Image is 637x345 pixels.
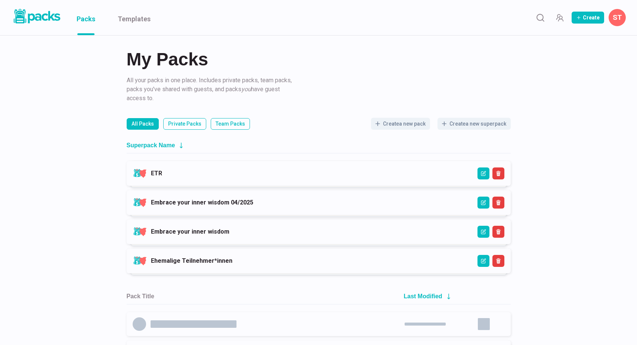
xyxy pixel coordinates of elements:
button: Edit [477,167,489,179]
button: Delete Superpack [492,255,504,267]
h2: My Packs [127,50,511,68]
button: Edit [477,197,489,209]
button: Createa new pack [371,118,430,130]
button: Edit [477,226,489,238]
h2: Last Modified [404,293,442,300]
i: you [241,86,251,93]
p: All your packs in one place. Includes private packs, team packs, packs you've shared with guests,... [127,76,295,103]
h2: Superpack Name [127,142,175,149]
p: All Packs [132,120,154,128]
button: Search [533,10,548,25]
h2: Pack Title [127,293,154,300]
button: Savina Tilmann [609,9,626,26]
button: Createa new superpack [437,118,511,130]
p: Team Packs [216,120,245,128]
button: Delete Superpack [492,167,504,179]
img: Packs logo [11,7,62,25]
button: Edit [477,255,489,267]
a: Packs logo [11,7,62,28]
p: Private Packs [168,120,201,128]
button: Delete Superpack [492,226,504,238]
button: Delete Superpack [492,197,504,209]
button: Create Pack [572,12,604,24]
button: Manage Team Invites [552,10,567,25]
